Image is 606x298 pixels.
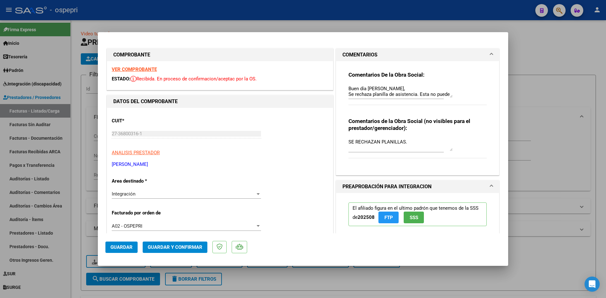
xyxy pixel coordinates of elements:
[112,209,177,217] p: Facturado por orden de
[148,244,202,250] span: Guardar y Confirmar
[384,215,393,220] span: FTP
[113,52,150,58] strong: COMPROBANTE
[342,183,431,190] h1: PREAPROBACIÓN PARA INTEGRACION
[358,214,375,220] strong: 202508
[112,191,135,197] span: Integración
[112,117,177,125] p: CUIT
[130,76,257,82] span: Recibida. En proceso de confirmacion/aceptac por la OS.
[143,242,207,253] button: Guardar y Confirmar
[378,212,399,223] button: FTP
[348,118,470,131] strong: Comentarios de la Obra Social (no visibles para el prestador/gerenciador):
[410,215,418,220] span: SSS
[112,67,157,72] a: VER COMPROBANTE
[404,212,424,223] button: SSS
[336,180,499,193] mat-expansion-panel-header: PREAPROBACIÓN PARA INTEGRACION
[112,76,130,82] span: ESTADO:
[113,98,178,104] strong: DATOS DEL COMPROBANTE
[105,242,138,253] button: Guardar
[348,202,487,226] p: El afiliado figura en el ultimo padrón que tenemos de la SSS de
[112,161,328,168] p: [PERSON_NAME]
[348,72,425,78] strong: Comentarios De la Obra Social:
[112,223,142,229] span: A02 - OSPEPRI
[336,49,499,61] mat-expansion-panel-header: COMENTARIOS
[112,150,160,155] span: ANALISIS PRESTADOR
[112,178,177,185] p: Area destinado *
[110,244,133,250] span: Guardar
[342,51,377,59] h1: COMENTARIOS
[336,61,499,175] div: COMENTARIOS
[585,277,600,292] div: Open Intercom Messenger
